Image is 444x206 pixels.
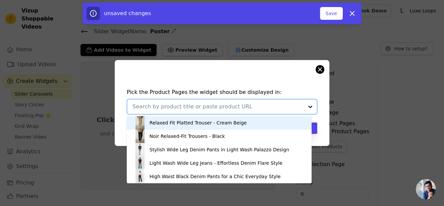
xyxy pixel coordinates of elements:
[133,116,147,130] img: product thumbnail
[416,179,436,199] div: Open chat
[133,143,147,156] img: product thumbnail
[150,133,225,140] div: Noir Relaxed-Fit Trousers - Black
[104,10,151,16] span: unsaved changes
[150,119,247,126] div: Relaxed Fit Platted Trouser - Cream Beige
[133,130,147,143] img: product thumbnail
[320,7,343,20] button: Save
[133,170,147,183] img: product thumbnail
[150,160,282,166] div: Light Wash Wide Leg Jeans - Effortless Denim Flare Style
[133,156,147,170] img: product thumbnail
[150,173,281,180] div: High Waist Black Denim Pants for a Chic Everyday Style
[127,88,317,96] h4: Pick the Product Pages the widget should be displayed in:
[150,146,289,153] div: Stylish Wide Leg Denim Pants in Light Wash Palazzo Design
[316,65,324,73] button: Close modal
[132,103,303,111] input: Search by product title or paste product URL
